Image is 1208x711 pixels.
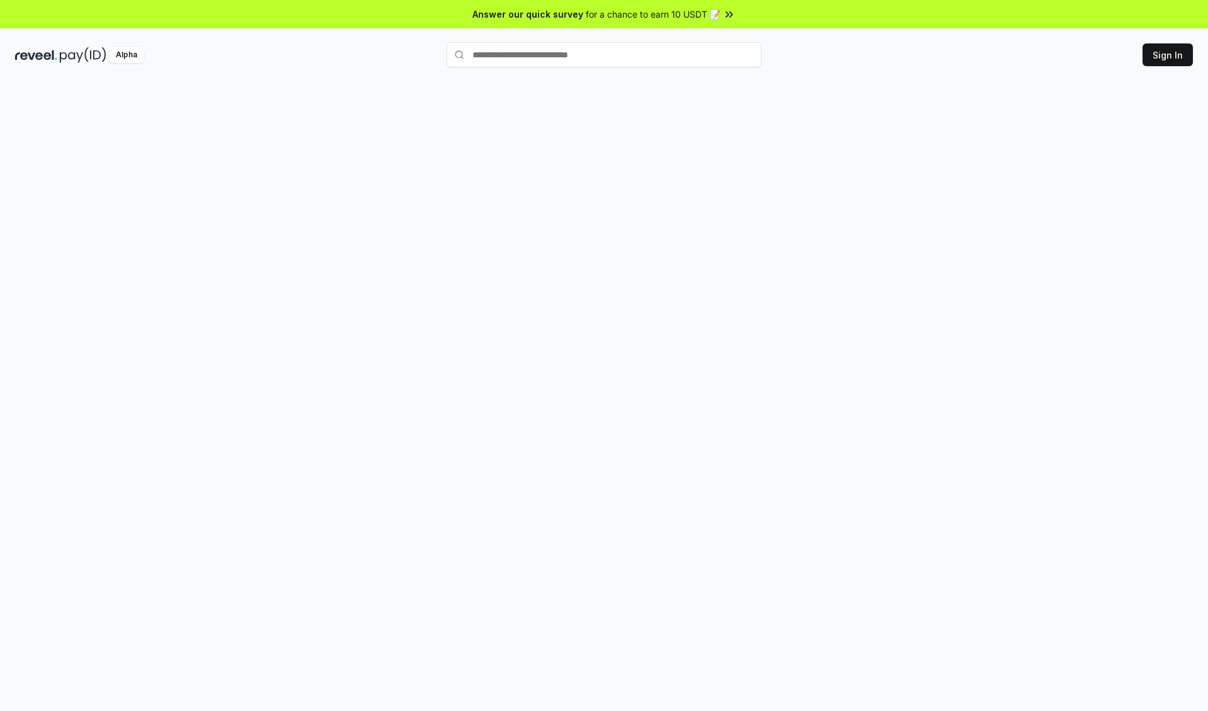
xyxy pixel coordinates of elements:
img: pay_id [60,47,106,63]
img: reveel_dark [15,47,57,63]
span: for a chance to earn 10 USDT 📝 [586,8,720,21]
span: Answer our quick survey [473,8,583,21]
button: Sign In [1143,43,1193,66]
div: Alpha [109,47,144,63]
